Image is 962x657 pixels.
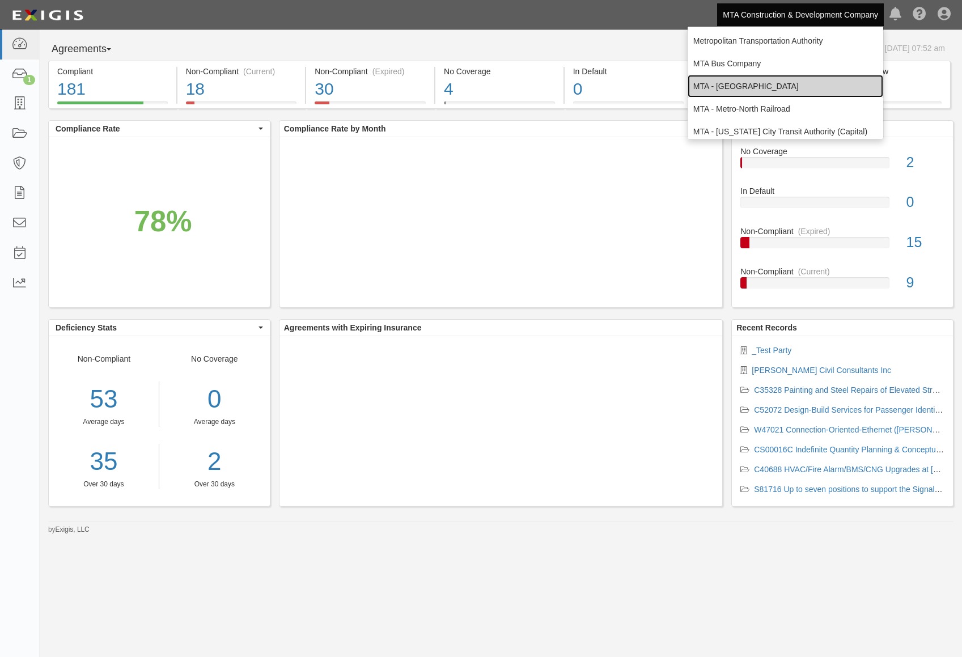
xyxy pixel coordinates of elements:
a: No Coverage2 [740,146,944,186]
div: Compliant [57,66,168,77]
a: Non-Compliant(Current)18 [177,101,306,111]
div: 30 [315,77,426,101]
b: Compliance Rate by Month [284,124,386,133]
div: 0 [898,192,953,213]
span: Deficiency Stats [56,322,256,333]
div: Non-Compliant [49,353,159,489]
b: Recent Records [736,323,797,332]
img: logo-5460c22ac91f19d4615b14bd174203de0afe785f0fc80cf4dbbc73dc1793850b.png [9,5,87,26]
a: 35 [49,444,159,480]
div: Over 30 days [49,480,159,489]
small: by [48,525,90,535]
a: Non-Compliant(Expired)30 [306,101,434,111]
a: Pending Review2 [823,101,951,111]
a: MTA - [US_STATE] City Transit Authority (Capital) [688,120,883,143]
div: Non-Compliant (Current) [186,66,297,77]
div: Non-Compliant (Expired) [315,66,426,77]
b: Agreements with Expiring Insurance [284,323,422,332]
a: 2 [168,444,261,480]
i: Help Center - Complianz [913,8,926,22]
div: No Coverage [159,353,270,489]
div: As of [DATE] 07:52 am [864,43,945,54]
div: 0 [573,77,684,101]
a: MTA Construction & Development Company [717,3,884,26]
a: [PERSON_NAME] Civil Consultants Inc [752,366,891,375]
div: 2 [831,77,942,101]
div: 0 [168,382,261,417]
a: Exigis, LLC [56,525,90,533]
div: Pending Review [831,66,942,77]
div: 15 [898,232,953,253]
div: (Current) [798,266,830,277]
button: Deficiency Stats [49,320,270,336]
a: Compliant181 [48,101,176,111]
a: MTA - Metro-North Railroad [688,98,883,120]
div: 1 [23,75,35,85]
span: Compliance Rate [56,123,256,134]
div: 9 [898,273,953,293]
div: No Coverage [444,66,555,77]
div: Non-Compliant [732,266,953,277]
a: Non-Compliant(Expired)15 [740,226,944,266]
div: Average days [168,417,261,427]
div: (Expired) [372,66,405,77]
div: No Coverage [732,146,953,157]
div: 181 [57,77,168,101]
div: In Default [732,185,953,197]
button: Agreements [48,38,133,61]
div: 2 [898,152,953,173]
div: Non-Compliant [732,226,953,237]
div: 78% [134,201,192,242]
a: Non-Compliant(Current)9 [740,266,944,298]
a: Metropolitan Transportation Authority [688,29,883,52]
div: 53 [49,382,159,417]
button: Compliance Rate [49,121,270,137]
div: In Default [573,66,684,77]
a: In Default0 [740,185,944,226]
a: MTA - [GEOGRAPHIC_DATA] [688,75,883,98]
a: In Default0 [565,101,693,111]
div: 18 [186,77,297,101]
div: (Current) [243,66,275,77]
div: Average days [49,417,159,427]
a: MTA Bus Company [688,52,883,75]
div: (Expired) [798,226,830,237]
div: 4 [444,77,555,101]
a: _Test Party [752,346,791,355]
div: Over 30 days [168,480,261,489]
a: No Coverage4 [435,101,563,111]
